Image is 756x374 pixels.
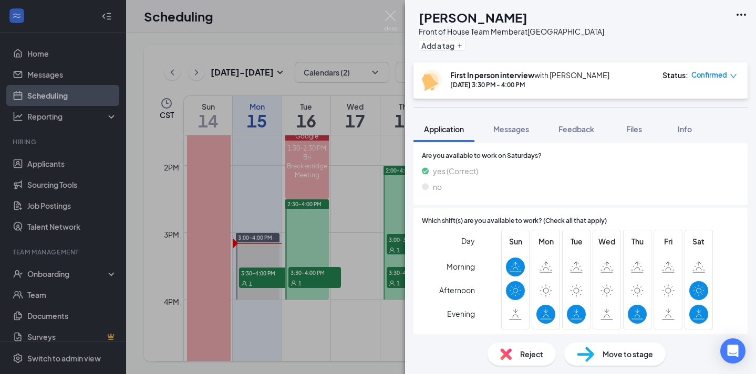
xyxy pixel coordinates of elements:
span: Are you available to work on Saturdays? [422,151,542,161]
svg: Ellipses [735,8,748,21]
span: Confirmed [691,70,727,80]
span: Reject [520,348,543,360]
span: Fri [659,236,678,247]
span: Wed [597,236,616,247]
button: PlusAdd a tag [419,40,465,51]
span: yes (Correct) [433,165,478,177]
span: Tue [567,236,586,247]
span: no [433,181,442,193]
span: down [730,72,737,80]
span: Feedback [558,124,594,134]
span: Morning [447,257,475,276]
div: Front of House Team Member at [GEOGRAPHIC_DATA] [419,26,604,37]
span: Application [424,124,464,134]
b: First In person interview [450,70,534,80]
h1: [PERSON_NAME] [419,8,527,26]
div: Status : [662,70,688,80]
span: Sun [506,236,525,247]
span: Sat [689,236,708,247]
span: Mon [536,236,555,247]
span: Files [626,124,642,134]
span: Info [678,124,692,134]
span: Messages [493,124,529,134]
div: with [PERSON_NAME] [450,70,609,80]
span: Afternoon [439,281,475,300]
span: Evening [447,304,475,323]
span: Day [461,235,475,247]
span: Move to stage [603,348,653,360]
svg: Plus [457,42,463,49]
span: Which shift(s) are you available to work? (Check all that apply) [422,216,607,226]
span: Thu [628,236,647,247]
div: [DATE] 3:30 PM - 4:00 PM [450,80,609,89]
div: Open Intercom Messenger [720,338,745,364]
